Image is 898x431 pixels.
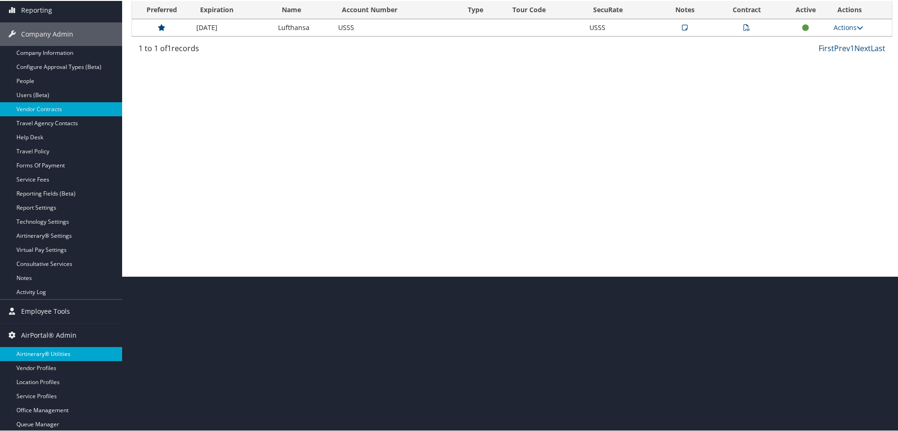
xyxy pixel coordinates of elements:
[819,42,834,53] a: First
[834,42,850,53] a: Prev
[139,42,315,58] div: 1 to 1 of records
[850,42,854,53] a: 1
[834,22,863,31] a: Actions
[333,18,459,35] td: USSS
[21,299,70,322] span: Employee Tools
[854,42,871,53] a: Next
[21,22,73,45] span: Company Admin
[871,42,885,53] a: Last
[167,42,171,53] span: 1
[273,18,333,35] td: Lufthansa
[192,18,273,35] td: [DATE]
[21,323,77,346] span: AirPortal® Admin
[585,18,659,35] td: USSS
